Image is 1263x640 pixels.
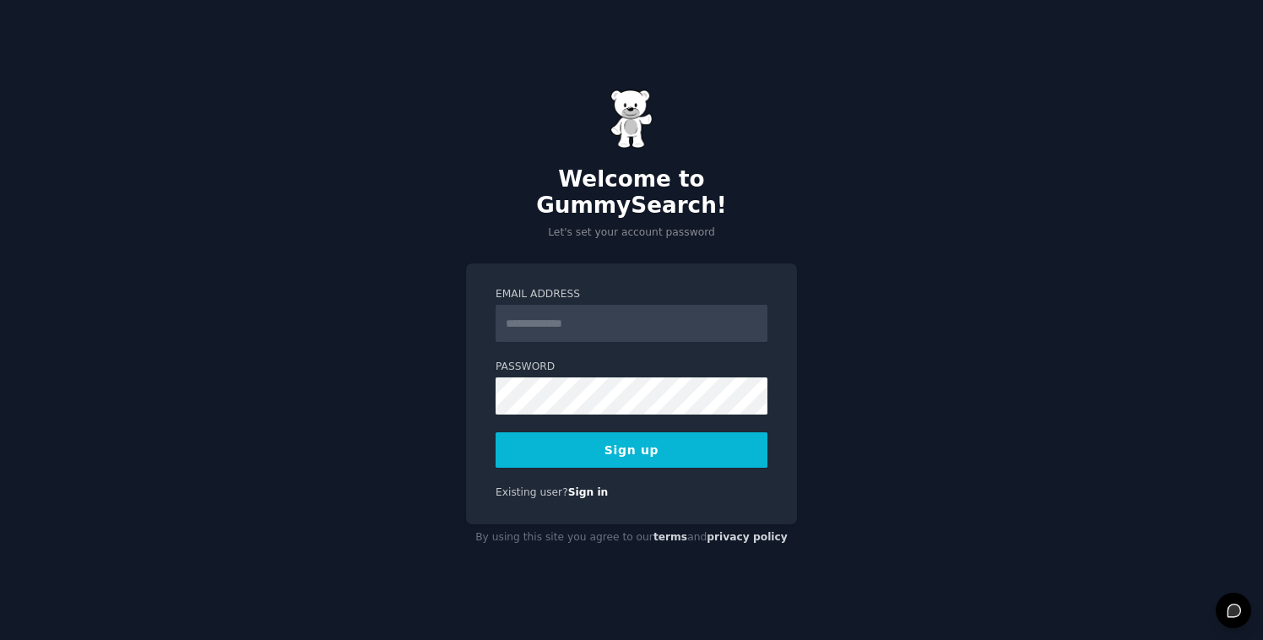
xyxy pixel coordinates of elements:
[653,531,687,543] a: terms
[707,531,788,543] a: privacy policy
[466,225,797,241] p: Let's set your account password
[610,89,653,149] img: Gummy Bear
[496,360,767,375] label: Password
[496,432,767,468] button: Sign up
[466,166,797,220] h2: Welcome to GummySearch!
[466,524,797,551] div: By using this site you agree to our and
[496,287,767,302] label: Email Address
[496,486,568,498] span: Existing user?
[568,486,609,498] a: Sign in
